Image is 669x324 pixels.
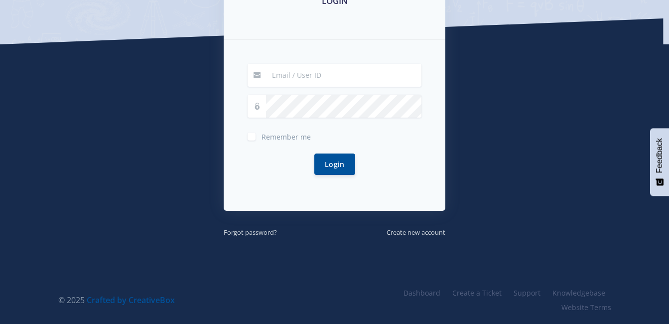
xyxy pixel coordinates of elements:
small: Create new account [387,228,445,237]
div: © 2025 [58,294,327,306]
a: Crafted by CreativeBox [87,295,175,306]
button: Feedback - Show survey [650,128,669,196]
input: Email / User ID [266,64,421,87]
a: Support [508,286,546,300]
small: Forgot password? [224,228,277,237]
a: Website Terms [555,300,611,315]
span: Feedback [655,138,664,173]
a: Knowledgebase [546,286,611,300]
a: Create a Ticket [446,286,508,300]
span: Remember me [262,132,311,142]
a: Forgot password? [224,226,277,237]
button: Login [314,154,355,175]
span: Knowledgebase [552,288,605,298]
a: Dashboard [398,286,446,300]
a: Create new account [387,226,445,237]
